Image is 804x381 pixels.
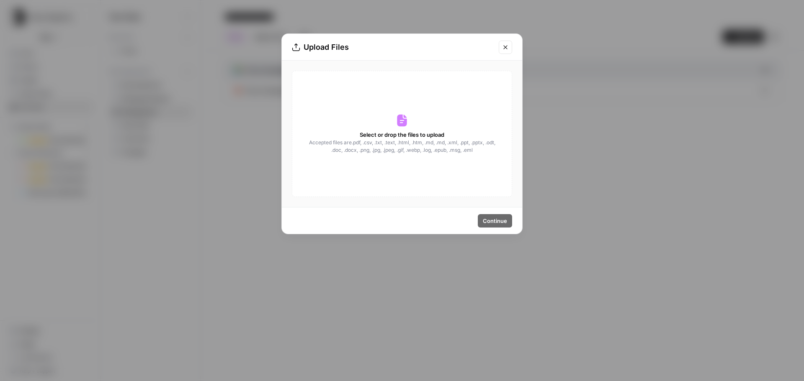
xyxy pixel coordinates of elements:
button: Continue [478,214,512,228]
span: Continue [483,217,507,225]
span: Accepted files are .pdf, .csv, .txt, .text, .html, .htm, .md, .md, .xml, .ppt, .pptx, .odt, .doc,... [308,139,496,154]
span: Select or drop the files to upload [360,130,444,139]
div: Upload Files [292,41,494,53]
button: Close modal [499,41,512,54]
